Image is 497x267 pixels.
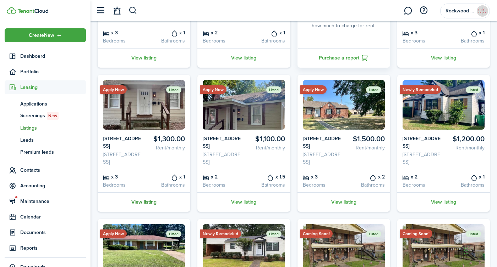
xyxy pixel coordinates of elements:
ribbon: Apply Now [200,85,226,94]
card-listing-description: Bathrooms [246,181,285,189]
card-listing-title: [STREET_ADDRESS] [403,135,441,150]
card-listing-title: x 1.5 [246,173,285,181]
img: TenantCloud [17,9,48,13]
status: Listed [366,231,381,237]
card-listing-description: Bathrooms [346,181,385,189]
card-listing-title: x 2 [346,173,385,181]
status: Listed [466,86,481,93]
ribbon: Newly Remodeled [400,85,441,94]
span: Portfolio [20,68,86,75]
a: Purchase a report [297,48,390,68]
card-listing-title: x 3 [103,173,141,181]
card-listing-title: x 1 [446,173,485,181]
card-listing-description: [STREET_ADDRESS] [403,151,441,166]
status: Listed [366,86,381,93]
card-listing-title: x 2 [203,173,241,181]
span: Create New [29,33,54,38]
ribbon: Coming Soon! [400,229,432,238]
ribbon: Apply Now [100,85,127,94]
ribbon: Newly Remodeled [200,229,241,238]
button: Open resource center [417,5,430,17]
card-listing-description: Bedrooms [303,181,341,189]
span: Applications [20,100,86,108]
card-listing-title: $1,100.00 [246,135,285,143]
a: View listing [197,192,290,212]
span: Dashboard [20,52,86,60]
card-listing-description: Bedrooms [103,181,141,189]
img: Listing avatar [403,80,485,130]
button: Search [129,5,137,17]
span: Leads [20,136,86,144]
a: Dashboard [5,49,86,63]
span: Calendar [20,213,86,221]
card-listing-title: x 1 [446,29,485,36]
a: Premium leads [5,146,86,158]
card-listing-description: Bedrooms [403,37,441,45]
status: Listed [266,231,282,237]
card-listing-description: Bathrooms [147,37,185,45]
img: Listing avatar [103,80,185,130]
status: Listed [466,231,481,237]
card-listing-title: x 1 [147,29,185,36]
a: ScreeningsNew [5,110,86,122]
card-listing-title: x 3 [103,29,141,36]
card-listing-title: [STREET_ADDRESS] [103,135,141,150]
card-listing-title: $1,500.00 [346,135,385,143]
card-listing-title: x 1 [246,29,285,36]
span: Documents [20,229,86,236]
img: Listing avatar [303,80,385,130]
card-listing-description: Rent/monthly [346,144,385,152]
card-listing-title: x 2 [203,29,241,36]
ribbon: Apply Now [300,85,327,94]
a: View listing [197,48,290,68]
a: Applications [5,98,86,110]
span: Maintenance [20,198,86,205]
card-listing-description: Bedrooms [403,181,441,189]
div: Drag [464,240,468,261]
card-listing-title: [STREET_ADDRESS] [203,135,241,150]
img: TenantCloud [7,7,16,14]
a: View listing [397,192,490,212]
card-listing-title: x 3 [403,29,441,36]
iframe: Chat Widget [461,233,497,267]
span: New [48,113,57,119]
img: Rockwood Rentals [477,5,488,17]
a: View listing [98,48,190,68]
button: Open menu [5,28,86,42]
ribbon: Apply Now [100,229,127,238]
status: Listed [266,86,282,93]
card-listing-description: [STREET_ADDRESS] [203,151,241,166]
a: Leads [5,134,86,146]
card-listing-description: Bedrooms [203,181,241,189]
card-listing-description: [STREET_ADDRESS] [103,151,141,166]
card-listing-description: Bathrooms [446,37,485,45]
span: Listings [20,124,86,132]
img: Listing avatar [203,80,285,130]
card-listing-title: [STREET_ADDRESS] [303,135,341,150]
card-listing-description: Bathrooms [246,37,285,45]
card-listing-description: Rent/monthly [147,144,185,152]
card-listing-title: $1,300.00 [147,135,185,143]
span: Screenings [20,112,86,120]
card-listing-description: Bathrooms [147,181,185,189]
a: Notifications [110,2,124,20]
status: Listed [166,86,181,93]
card-listing-description: Rent/monthly [246,144,285,152]
span: Rockwood Rentals [446,8,474,13]
card-listing-description: [STREET_ADDRESS] [303,151,341,166]
span: Accounting [20,182,86,189]
a: View listing [397,48,490,68]
ribbon: Coming Soon! [300,229,333,238]
a: View listing [297,192,390,212]
card-listing-description: Bathrooms [446,181,485,189]
card-listing-title: x 3 [303,173,341,181]
a: Reports [5,241,86,255]
a: Listings [5,122,86,134]
card-listing-description: Bedrooms [203,37,241,45]
button: Open sidebar [94,4,107,17]
span: Leasing [20,84,86,91]
card-listing-description: Bedrooms [103,37,141,45]
card-listing-title: x 1 [147,173,185,181]
span: Reports [20,244,86,252]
